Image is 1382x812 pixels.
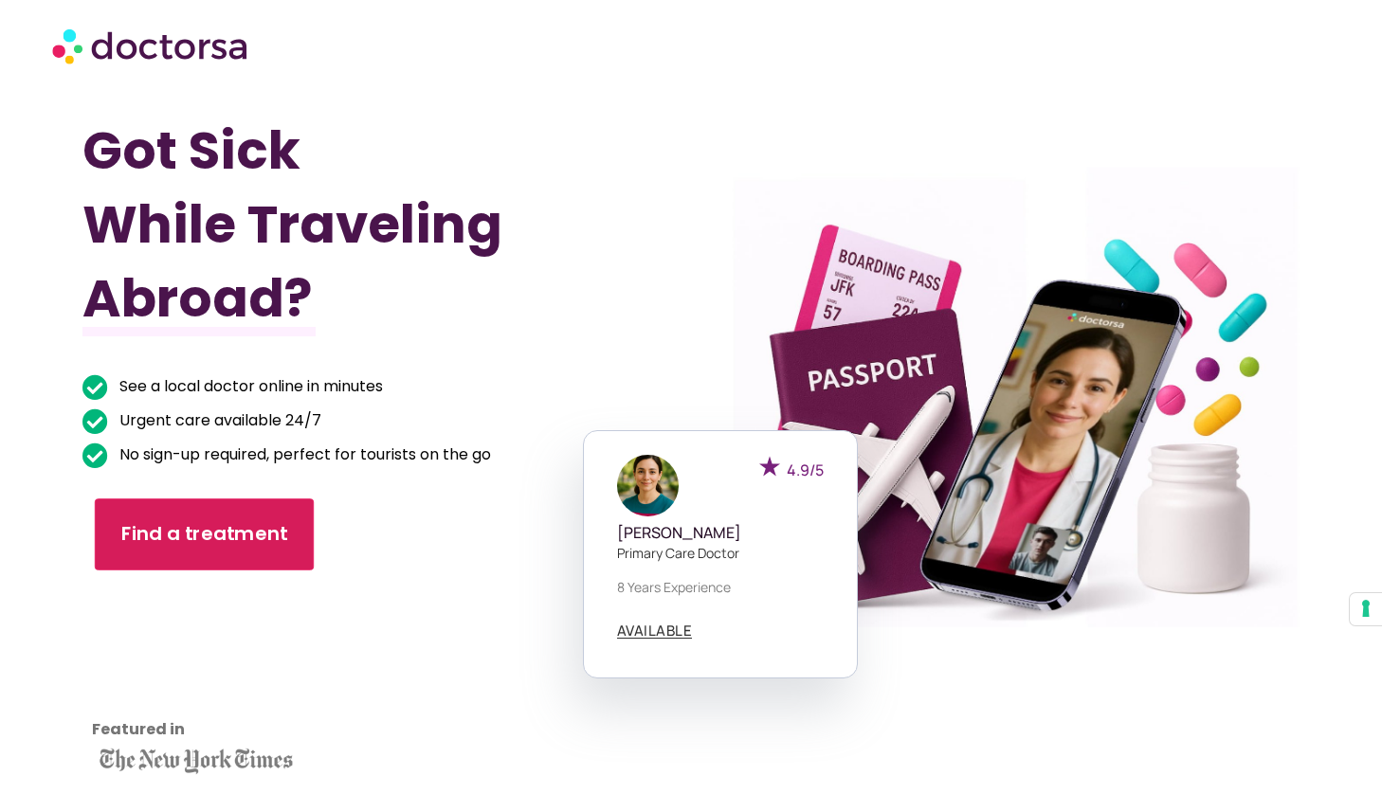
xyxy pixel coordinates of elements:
[92,718,185,740] strong: Featured in
[121,521,288,549] span: Find a treatment
[115,373,383,400] span: See a local doctor online in minutes
[617,623,693,639] a: AVAILABLE
[617,577,824,597] p: 8 years experience
[95,499,314,571] a: Find a treatment
[617,543,824,563] p: Primary care doctor
[617,524,824,542] h5: [PERSON_NAME]
[115,442,491,468] span: No sign-up required, perfect for tourists on the go
[787,460,824,480] span: 4.9/5
[617,623,693,638] span: AVAILABLE
[1350,593,1382,625] button: Your consent preferences for tracking technologies
[92,603,263,745] iframe: Customer reviews powered by Trustpilot
[115,407,321,434] span: Urgent care available 24/7
[82,114,599,335] h1: Got Sick While Traveling Abroad?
